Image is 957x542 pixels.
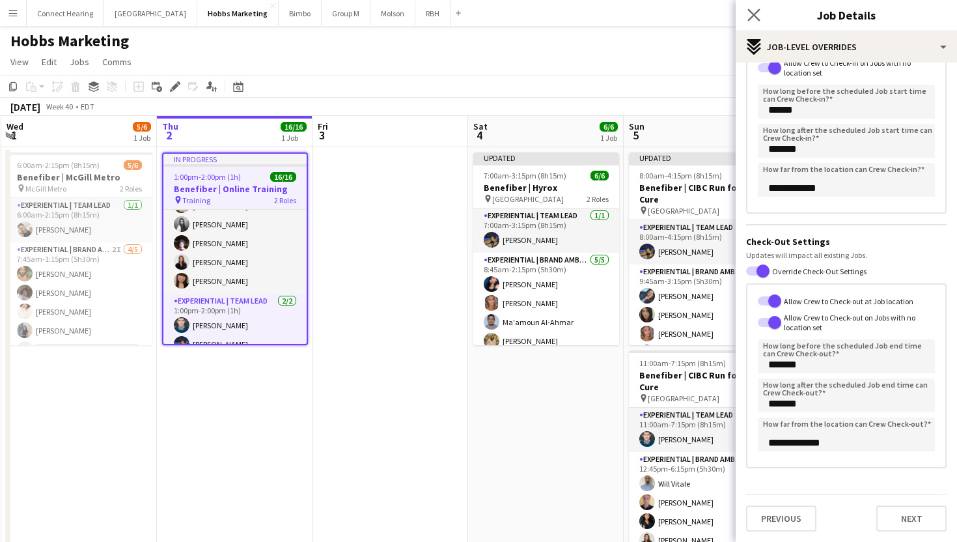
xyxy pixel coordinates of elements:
[5,128,23,143] span: 1
[7,121,23,132] span: Wed
[7,198,152,242] app-card-role: Experiential | Team Lead1/16:00am-2:15pm (8h15m)[PERSON_NAME]
[639,171,722,180] span: 8:00am-4:15pm (8h15m)
[133,122,151,132] span: 5/6
[160,128,178,143] span: 2
[770,266,867,276] label: Override Check-Out Settings
[120,184,142,193] span: 2 Roles
[64,53,94,70] a: Jobs
[639,358,726,368] span: 11:00am-7:15pm (8h15m)
[484,171,566,180] span: 7:00am-3:15pm (8h15m)
[746,506,816,532] button: Previous
[471,128,488,143] span: 4
[629,121,645,132] span: Sun
[473,152,619,345] app-job-card: Updated7:00am-3:15pm (8h15m)6/6Benefiber | Hyrox [GEOGRAPHIC_DATA]2 RolesExperiential | Team Lead...
[174,172,241,182] span: 1:00pm-2:00pm (1h)
[10,56,29,68] span: View
[473,208,619,253] app-card-role: Experiential | Team Lead1/17:00am-3:15pm (8h15m)[PERSON_NAME]
[279,1,322,26] button: Bimbo
[97,53,137,70] a: Comms
[5,53,34,70] a: View
[43,102,76,111] span: Week 40
[736,7,957,23] h3: Job Details
[104,1,197,26] button: [GEOGRAPHIC_DATA]
[10,100,40,113] div: [DATE]
[629,408,775,452] app-card-role: Experiential | Team Lead1/111:00am-7:15pm (8h15m)[PERSON_NAME]
[42,56,57,68] span: Edit
[36,53,62,70] a: Edit
[281,133,306,143] div: 1 Job
[781,58,935,78] label: Allow Crew to Check-in on Jobs with no location set
[590,171,609,180] span: 6/6
[415,1,451,26] button: RBH
[629,264,775,384] app-card-role: Experiential | Brand Ambassador5/59:45am-3:15pm (5h30m)[PERSON_NAME][PERSON_NAME][PERSON_NAME]
[163,183,307,195] h3: Benefiber | Online Training
[600,133,617,143] div: 1 Job
[10,31,129,51] h1: Hobbs Marketing
[876,506,947,532] button: Next
[736,31,957,63] div: Job-Level Overrides
[648,206,719,216] span: [GEOGRAPHIC_DATA]
[629,152,775,163] div: Updated
[124,160,142,170] span: 5/6
[274,195,296,205] span: 2 Roles
[7,171,152,183] h3: Benefiber | McGill Metro
[133,133,150,143] div: 1 Job
[781,313,935,332] label: Allow Crew to Check-out on Jobs with no location set
[162,121,178,132] span: Thu
[629,152,775,345] app-job-card: Updated8:00am-4:15pm (8h15m)6/6Benefiber | CIBC Run for the Cure [GEOGRAPHIC_DATA]2 RolesExperien...
[648,393,719,403] span: [GEOGRAPHIC_DATA]
[197,1,279,26] button: Hobbs Marketing
[281,122,307,132] span: 16/16
[587,194,609,204] span: 2 Roles
[746,236,947,248] h3: Check-Out Settings
[629,220,775,264] app-card-role: Experiential | Team Lead1/18:00am-4:15pm (8h15m)[PERSON_NAME]
[318,121,328,132] span: Fri
[473,253,619,373] app-card-role: Experiential | Brand Ambassador5/58:45am-2:15pm (5h30m)[PERSON_NAME][PERSON_NAME]Ma'amoun Al-Ahma...
[182,195,210,205] span: Training
[7,242,152,362] app-card-role: Experiential | Brand Ambassador2I4/57:45am-1:15pm (5h30m)[PERSON_NAME][PERSON_NAME][PERSON_NAME][...
[70,56,89,68] span: Jobs
[316,128,328,143] span: 3
[370,1,415,26] button: Molson
[629,182,775,205] h3: Benefiber | CIBC Run for the Cure
[25,184,66,193] span: McGill Metro
[473,121,488,132] span: Sat
[163,294,307,357] app-card-role: Experiential | Team Lead2/21:00pm-2:00pm (1h)[PERSON_NAME][PERSON_NAME]
[162,152,308,345] app-job-card: In progress1:00pm-2:00pm (1h)16/16Benefiber | Online Training Training2 Roles[PERSON_NAME][PERSON...
[627,128,645,143] span: 5
[17,160,100,170] span: 6:00am-2:15pm (8h15m)
[322,1,370,26] button: Group M
[492,194,564,204] span: [GEOGRAPHIC_DATA]
[102,56,132,68] span: Comms
[270,172,296,182] span: 16/16
[629,369,775,393] h3: Benefiber | CIBC Run for the Cure
[7,152,152,345] app-job-card: 6:00am-2:15pm (8h15m)5/6Benefiber | McGill Metro McGill Metro2 RolesExperiential | Team Lead1/16:...
[473,152,619,163] div: Updated
[163,154,307,164] div: In progress
[81,102,94,111] div: EDT
[746,250,947,260] div: Updates will impact all existing Jobs.
[473,182,619,193] h3: Benefiber | Hyrox
[600,122,618,132] span: 6/6
[781,296,913,306] label: Allow Crew to Check-out at Job location
[27,1,104,26] button: Connect Hearing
